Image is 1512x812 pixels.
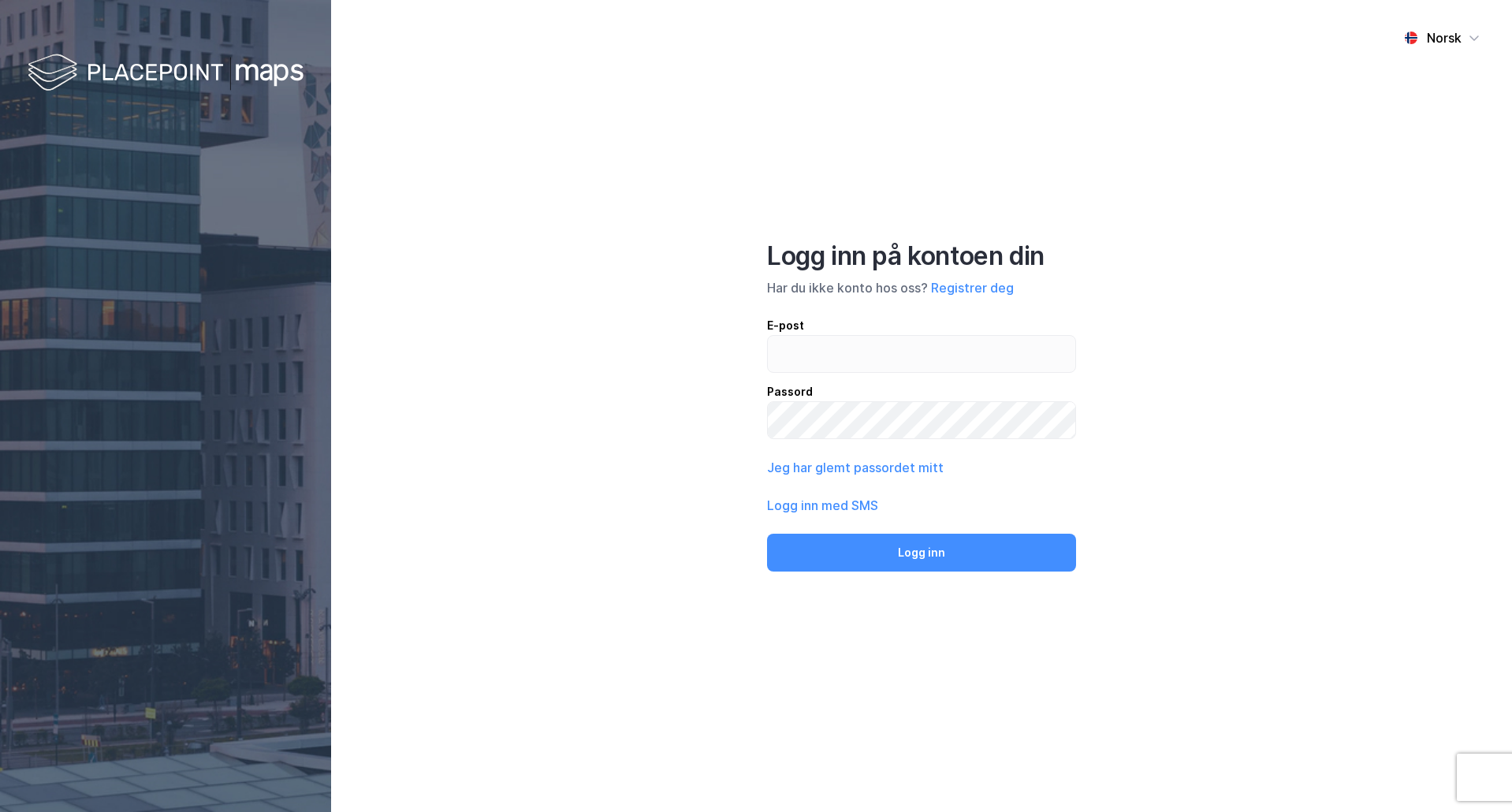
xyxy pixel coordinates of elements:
[767,240,1076,272] div: Logg inn på kontoen din
[931,278,1014,297] button: Registrer deg
[767,496,878,515] button: Logg inn med SMS
[767,382,1076,401] div: Passord
[767,316,1076,335] div: E-post
[767,278,1076,297] div: Har du ikke konto hos oss?
[1427,28,1462,47] div: Norsk
[767,534,1076,572] button: Logg inn
[28,50,304,97] img: logo-white.f07954bde2210d2a523dddb988cd2aa7.svg
[767,458,944,477] button: Jeg har glemt passordet mitt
